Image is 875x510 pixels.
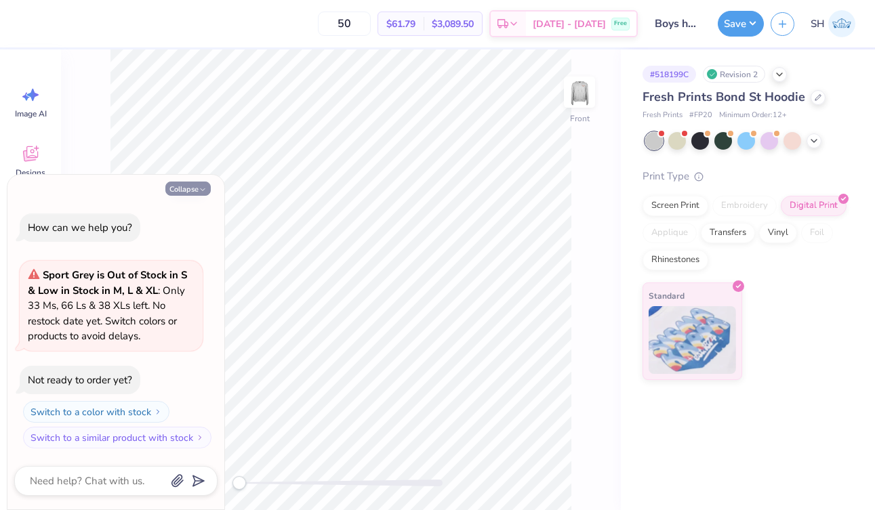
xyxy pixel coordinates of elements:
img: Front [566,79,593,106]
div: Embroidery [712,196,777,216]
span: : Only 33 Ms, 66 Ls & 38 XLs left. No restock date yet. Switch colors or products to avoid delays. [28,268,187,343]
a: SH [805,10,861,37]
div: Front [570,112,590,125]
span: $3,089.50 [432,17,474,31]
span: SH [811,16,825,32]
button: Collapse [165,182,211,196]
span: Free [614,19,627,28]
div: # 518199C [643,66,696,83]
div: How can we help you? [28,221,132,234]
div: Digital Print [781,196,847,216]
img: Switch to a similar product with stock [196,433,204,442]
div: Vinyl [759,223,797,243]
span: # FP20 [689,110,712,121]
span: Designs [16,167,45,178]
div: Print Type [643,169,848,184]
button: Switch to a similar product with stock [23,427,211,448]
span: Fresh Prints [643,110,683,121]
span: Image AI [15,108,47,119]
span: Minimum Order: 12 + [719,110,787,121]
img: Sofia Hristidis [828,10,855,37]
button: Save [718,11,764,37]
div: Screen Print [643,196,708,216]
div: Foil [801,223,833,243]
div: Accessibility label [232,476,246,490]
span: [DATE] - [DATE] [533,17,606,31]
img: Standard [649,306,736,374]
div: Not ready to order yet? [28,373,132,387]
input: – – [318,12,371,36]
div: Transfers [701,223,755,243]
button: Switch to a color with stock [23,401,169,423]
div: Applique [643,223,697,243]
img: Switch to a color with stock [154,408,162,416]
span: Standard [649,289,685,303]
strong: Sport Grey is Out of Stock in S & Low in Stock in M, L & XL [28,268,187,297]
div: Revision 2 [703,66,765,83]
span: Fresh Prints Bond St Hoodie [643,89,805,105]
span: $61.79 [386,17,415,31]
input: Untitled Design [645,10,711,37]
div: Rhinestones [643,250,708,270]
